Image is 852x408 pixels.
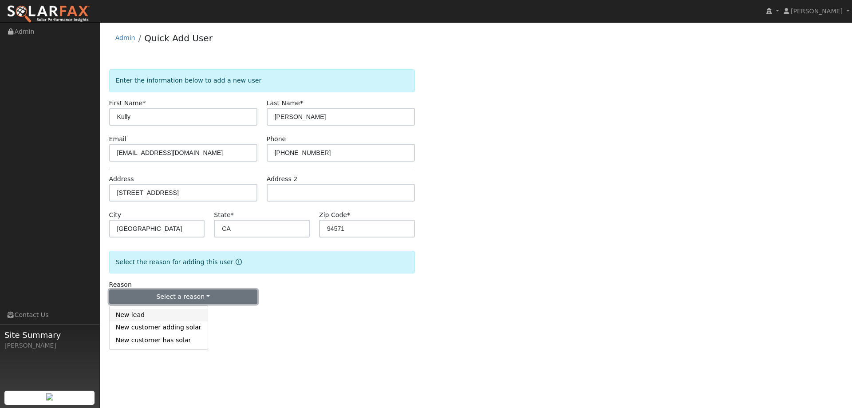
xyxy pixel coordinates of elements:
[4,341,95,350] div: [PERSON_NAME]
[267,99,303,108] label: Last Name
[144,33,213,44] a: Quick Add User
[214,210,233,220] label: State
[110,321,208,334] a: New customer adding solar
[267,174,298,184] label: Address 2
[109,251,415,273] div: Select the reason for adding this user
[267,135,286,144] label: Phone
[110,309,208,321] a: New lead
[109,69,415,92] div: Enter the information below to add a new user
[109,99,146,108] label: First Name
[46,393,53,400] img: retrieve
[115,34,135,41] a: Admin
[791,8,843,15] span: [PERSON_NAME]
[110,334,208,346] a: New customer has solar
[347,211,350,218] span: Required
[109,174,134,184] label: Address
[109,135,126,144] label: Email
[109,210,122,220] label: City
[300,99,303,107] span: Required
[142,99,146,107] span: Required
[231,211,234,218] span: Required
[109,280,132,289] label: Reason
[109,289,257,305] button: Select a reason
[233,258,242,265] a: Reason for new user
[7,5,90,24] img: SolarFax
[4,329,95,341] span: Site Summary
[319,210,350,220] label: Zip Code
